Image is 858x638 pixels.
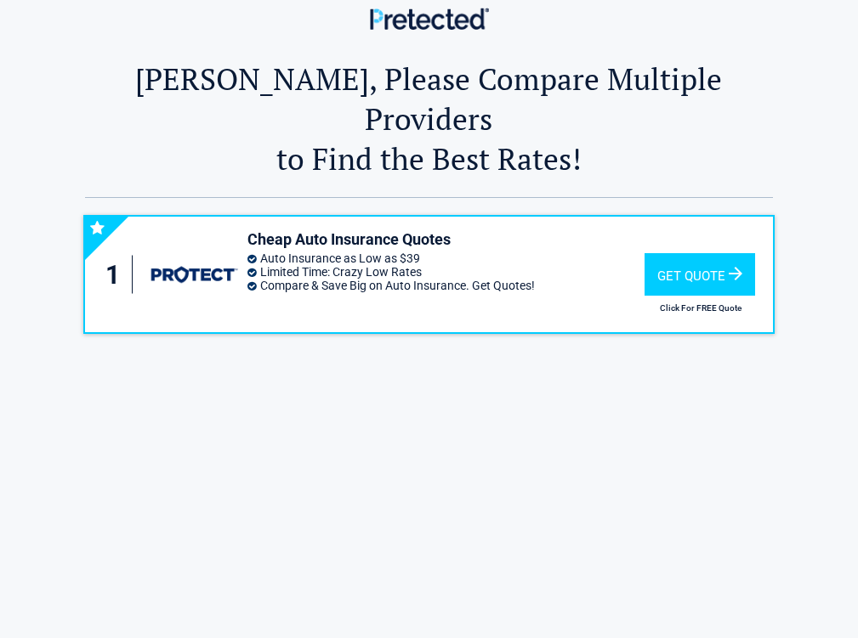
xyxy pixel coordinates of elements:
li: Compare & Save Big on Auto Insurance. Get Quotes! [247,279,644,292]
img: Main Logo [370,8,489,29]
div: Get Quote [645,253,755,296]
h3: Cheap Auto Insurance Quotes [247,229,644,249]
img: protect's logo [147,252,239,296]
h2: Click For FREE Quote [645,303,758,313]
li: Limited Time: Crazy Low Rates [247,265,644,279]
li: Auto Insurance as Low as $39 [247,251,644,265]
div: 1 [102,256,134,294]
h2: [PERSON_NAME], Please Compare Multiple Providers to Find the Best Rates! [85,59,772,178]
